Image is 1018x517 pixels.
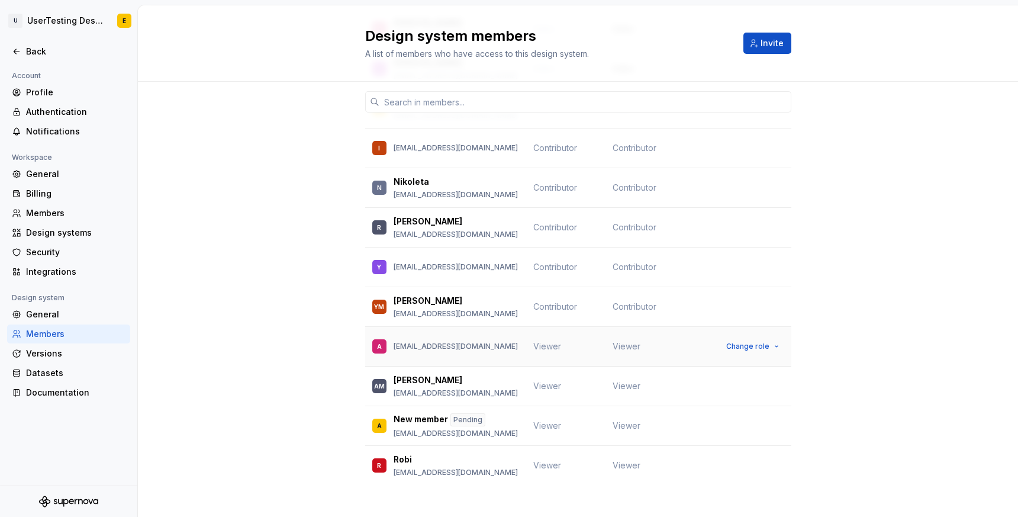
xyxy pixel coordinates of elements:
p: [EMAIL_ADDRESS][DOMAIN_NAME] [394,262,518,272]
span: Contributor [533,222,577,232]
p: [EMAIL_ADDRESS][DOMAIN_NAME] [394,429,518,438]
div: Design system [7,291,69,305]
div: I [378,142,380,154]
div: N [377,182,382,194]
p: Nikoleta [394,176,429,188]
div: Versions [26,348,125,359]
a: Integrations [7,262,130,281]
div: E [123,16,126,25]
button: UUserTesting Design SystemE [2,8,135,34]
span: Viewer [613,380,640,392]
span: Viewer [613,341,640,352]
div: YM [374,301,384,313]
div: R [377,221,381,233]
a: Datasets [7,364,130,383]
a: Design systems [7,223,130,242]
p: New member [394,413,448,426]
span: Viewer [533,341,561,351]
a: General [7,165,130,184]
span: Viewer [533,381,561,391]
p: Robi [394,454,412,465]
div: U [8,14,22,28]
div: Documentation [26,387,125,399]
div: Billing [26,188,125,200]
p: [EMAIL_ADDRESS][DOMAIN_NAME] [394,190,518,200]
span: Contributor [533,262,577,272]
div: Datasets [26,367,125,379]
div: Integrations [26,266,125,278]
div: UserTesting Design System [27,15,103,27]
a: Notifications [7,122,130,141]
span: Viewer [533,420,561,431]
span: Contributor [533,301,577,312]
div: A [377,341,382,352]
span: A list of members who have access to this design system. [365,49,589,59]
span: Invite [761,37,784,49]
p: [EMAIL_ADDRESS][DOMAIN_NAME] [394,468,518,477]
span: Viewer [613,460,640,471]
a: Members [7,325,130,343]
p: [PERSON_NAME] [394,374,462,386]
span: Contributor [533,143,577,153]
button: Invite [743,33,791,54]
a: Profile [7,83,130,102]
span: Change role [726,342,769,351]
a: Security [7,243,130,262]
p: [EMAIL_ADDRESS][DOMAIN_NAME] [394,143,518,153]
div: Account [7,69,46,83]
p: [EMAIL_ADDRESS][DOMAIN_NAME] [394,342,518,351]
div: R [377,460,381,471]
a: Billing [7,184,130,203]
span: Contributor [613,301,656,313]
div: Workspace [7,150,57,165]
div: Y [377,261,381,273]
a: General [7,305,130,324]
div: General [26,168,125,180]
a: Versions [7,344,130,363]
button: Change role [721,338,784,355]
span: Contributor [613,221,656,233]
div: Design systems [26,227,125,239]
div: Profile [26,86,125,98]
div: Security [26,246,125,258]
a: Documentation [7,383,130,402]
p: [EMAIL_ADDRESS][DOMAIN_NAME] [394,230,518,239]
span: Viewer [533,460,561,470]
svg: Supernova Logo [39,496,98,508]
input: Search in members... [379,91,791,113]
p: [EMAIL_ADDRESS][DOMAIN_NAME] [394,388,518,398]
div: Members [26,207,125,219]
span: Contributor [613,182,656,194]
a: Members [7,204,130,223]
a: Back [7,42,130,61]
span: Contributor [533,182,577,192]
span: Contributor [613,261,656,273]
span: Contributor [613,142,656,154]
span: Viewer [613,420,640,432]
div: General [26,309,125,320]
p: [PERSON_NAME] [394,295,462,307]
h2: Design system members [365,27,729,46]
p: [PERSON_NAME] [394,216,462,227]
p: [EMAIL_ADDRESS][DOMAIN_NAME] [394,309,518,319]
div: Pending [450,413,485,426]
div: Members [26,328,125,340]
div: Notifications [26,126,125,137]
div: Back [26,46,125,57]
a: Authentication [7,102,130,121]
div: Authentication [26,106,125,118]
div: A [377,420,382,432]
div: AM [374,380,385,392]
